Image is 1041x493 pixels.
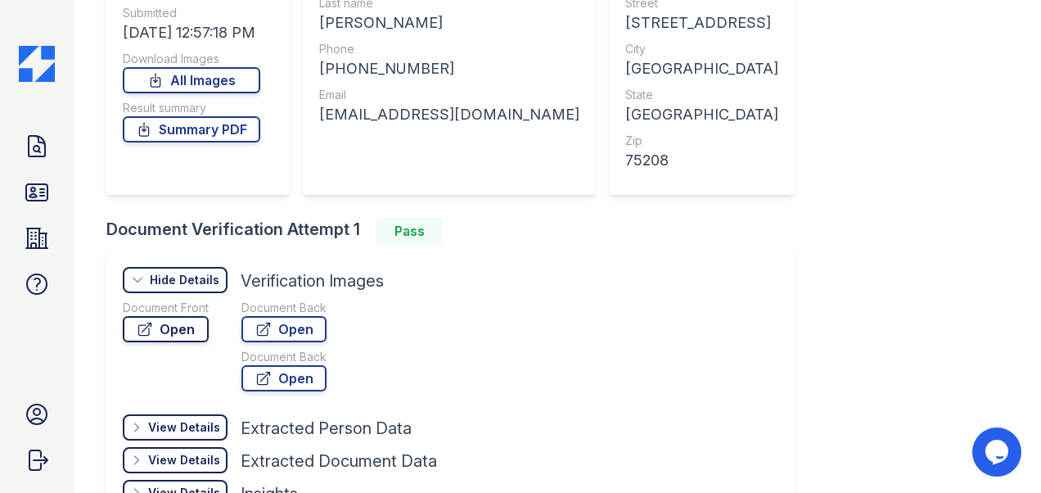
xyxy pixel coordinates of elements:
[123,100,260,116] div: Result summary
[123,316,209,342] a: Open
[123,67,260,93] a: All Images
[625,57,778,80] div: [GEOGRAPHIC_DATA]
[241,349,327,365] div: Document Back
[123,5,260,21] div: Submitted
[625,103,778,126] div: [GEOGRAPHIC_DATA]
[123,21,260,44] div: [DATE] 12:57:18 PM
[241,450,437,473] div: Extracted Document Data
[625,149,778,172] div: 75208
[319,41,579,57] div: Phone
[241,417,412,440] div: Extracted Person Data
[148,419,220,436] div: View Details
[319,87,579,103] div: Email
[123,116,260,142] a: Summary PDF
[625,41,778,57] div: City
[241,269,384,292] div: Verification Images
[972,427,1025,477] iframe: chat widget
[106,218,808,244] div: Document Verification Attempt 1
[625,133,778,149] div: Zip
[319,57,579,80] div: [PHONE_NUMBER]
[625,87,778,103] div: State
[241,300,327,316] div: Document Back
[148,452,220,468] div: View Details
[19,46,55,82] img: CE_Icon_Blue-c292c112584629df590d857e76928e9f676e5b41ef8f769ba2f05ee15b207248.png
[123,300,209,316] div: Document Front
[150,272,219,288] div: Hide Details
[319,11,579,34] div: [PERSON_NAME]
[625,11,778,34] div: [STREET_ADDRESS]
[241,316,327,342] a: Open
[123,51,260,67] div: Download Images
[319,103,579,126] div: [EMAIL_ADDRESS][DOMAIN_NAME]
[376,218,442,244] div: Pass
[241,365,327,391] a: Open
